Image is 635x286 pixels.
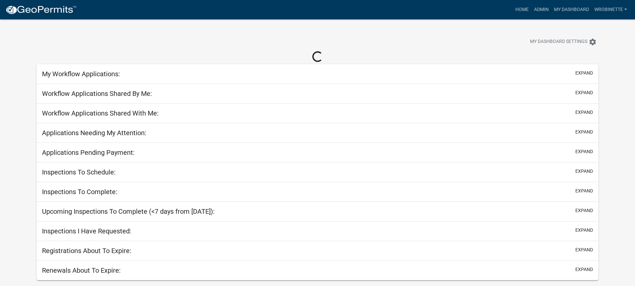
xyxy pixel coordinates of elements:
h5: Inspections To Schedule: [42,168,116,176]
button: expand [575,70,593,77]
h5: Applications Pending Payment: [42,148,135,156]
h5: Upcoming Inspections To Complete (<7 days from [DATE]): [42,207,215,215]
a: Admin [531,3,551,16]
h5: Renewals About To Expire: [42,266,121,274]
a: Home [513,3,531,16]
h5: Workflow Applications Shared By Me: [42,90,152,98]
button: expand [575,168,593,175]
button: expand [575,187,593,194]
button: My Dashboard Settingssettings [525,35,602,48]
button: expand [575,207,593,214]
h5: Inspections To Complete: [42,188,117,196]
button: expand [575,227,593,234]
button: expand [575,148,593,155]
h5: Inspections I Have Requested: [42,227,131,235]
span: My Dashboard Settings [530,38,587,46]
button: expand [575,129,593,136]
h5: Applications Needing My Attention: [42,129,146,137]
button: expand [575,246,593,253]
h5: Registrations About To Expire: [42,247,131,255]
i: settings [589,38,597,46]
a: My Dashboard [551,3,592,16]
button: expand [575,109,593,116]
a: wrobinette [592,3,630,16]
h5: My Workflow Applications: [42,70,120,78]
button: expand [575,89,593,96]
button: expand [575,266,593,273]
h5: Workflow Applications Shared With Me: [42,109,159,117]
